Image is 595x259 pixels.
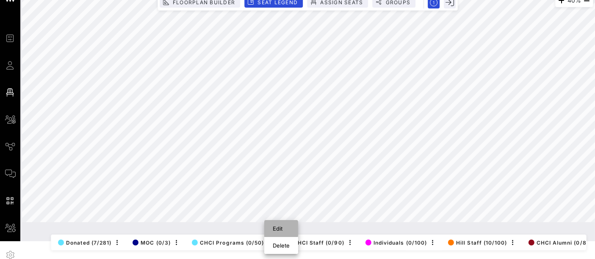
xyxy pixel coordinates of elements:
span: MOC (0/3) [133,240,171,246]
button: Individuals (0/100) [363,237,427,248]
span: Hill Staff (10/100) [448,240,507,246]
span: Individuals (0/100) [365,240,427,246]
div: Delete [273,242,290,249]
button: CHCI Alumni (0/80) [526,237,592,248]
button: Hill Staff (10/100) [446,237,507,248]
span: Donated (7/281) [58,240,111,246]
button: CHCI Programs (0/50) [189,237,264,248]
span: CHCI Programs (0/50) [192,240,264,246]
div: Edit [273,225,290,232]
button: MOC (0/3) [130,237,171,248]
button: CHCI Staff (0/90) [283,237,344,248]
button: Donated (7/281) [55,237,111,248]
span: CHCI Staff (0/90) [285,240,344,246]
span: CHCI Alumni (0/80) [529,240,592,246]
